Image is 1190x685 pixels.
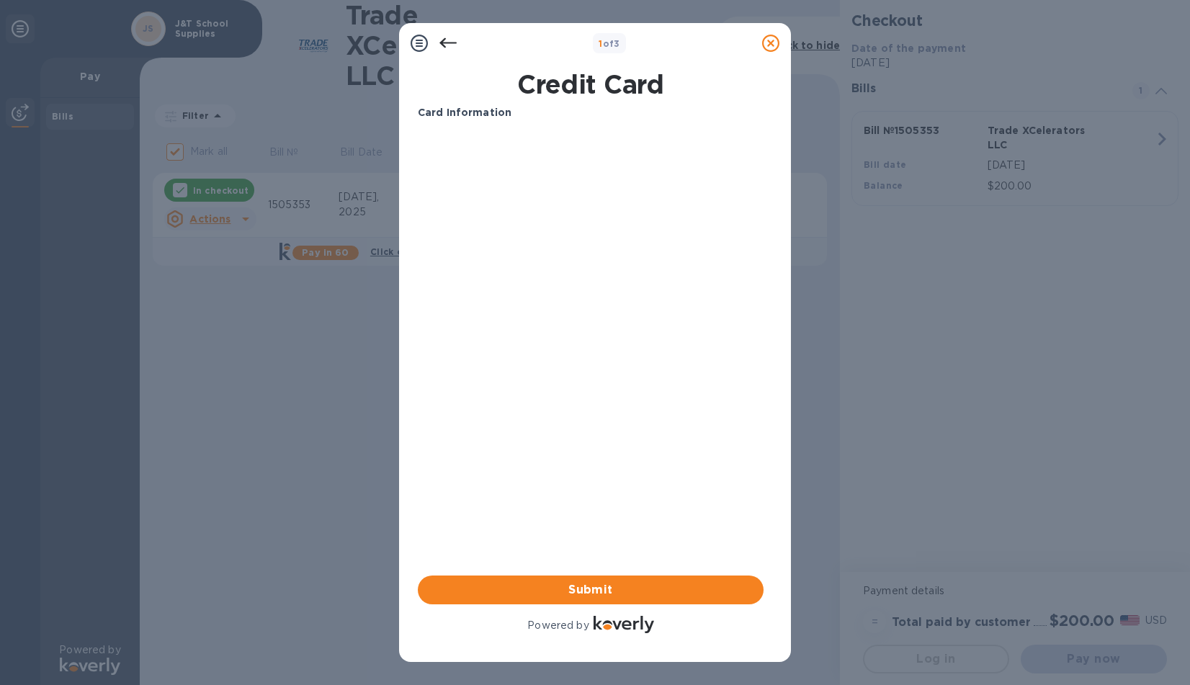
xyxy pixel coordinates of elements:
iframe: Your browser does not support iframes [418,132,764,348]
h1: Credit Card [412,69,769,99]
p: Powered by [527,618,589,633]
b: of 3 [599,38,620,49]
b: Card Information [418,107,511,118]
button: Submit [418,576,764,604]
img: Logo [594,616,654,633]
span: Submit [429,581,752,599]
span: 1 [599,38,602,49]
